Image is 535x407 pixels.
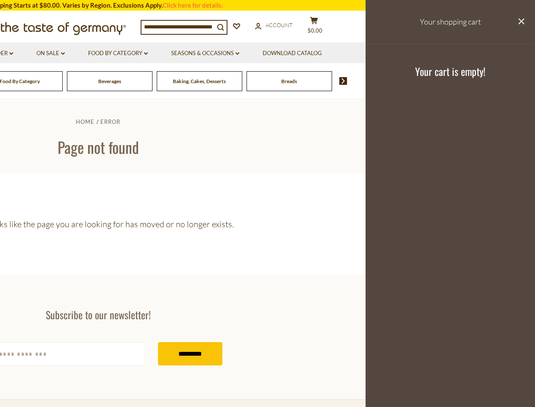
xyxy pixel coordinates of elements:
[255,21,293,30] a: Account
[76,118,94,125] a: Home
[100,118,120,125] a: Error
[281,78,297,84] a: Breads
[376,65,524,78] h3: Your cart is empty!
[263,49,322,58] a: Download Catalog
[173,78,226,84] a: Baking, Cakes, Desserts
[308,27,322,34] span: $0.00
[266,22,293,28] span: Account
[36,49,65,58] a: On Sale
[98,78,121,84] a: Beverages
[88,49,148,58] a: Food By Category
[302,17,327,38] button: $0.00
[171,49,239,58] a: Seasons & Occasions
[163,1,223,9] a: Click here for details.
[339,77,347,85] img: next arrow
